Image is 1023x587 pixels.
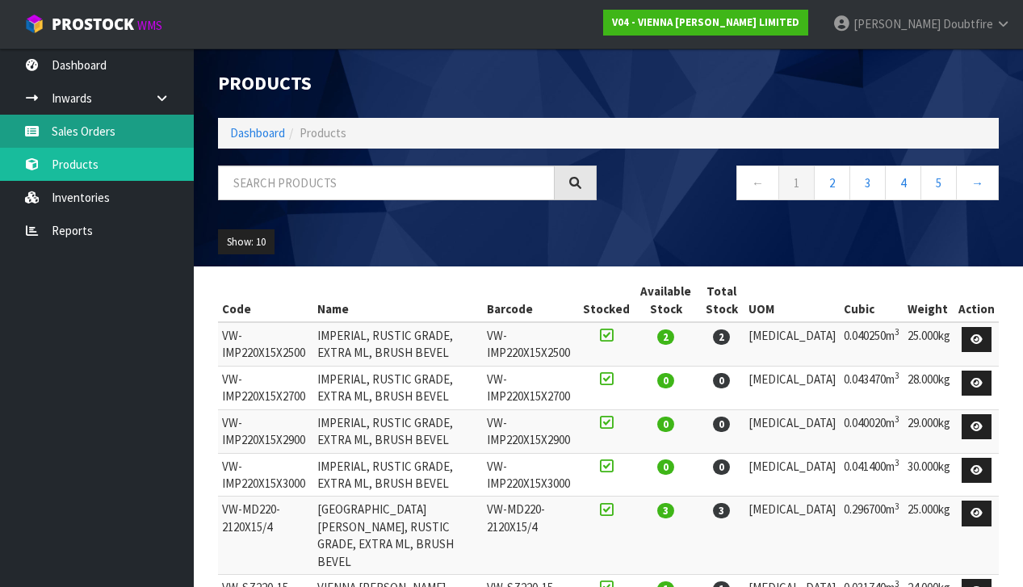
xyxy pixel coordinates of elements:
th: Cubic [840,279,904,322]
span: 0 [657,417,674,432]
span: 0 [713,459,730,475]
td: 29.000kg [904,409,954,453]
td: VW-IMP220X15X2700 [218,366,313,409]
sup: 3 [895,457,899,468]
sup: 3 [895,326,899,338]
td: VW-MD220-2120X15/4 [483,497,578,575]
td: 0.040020m [840,409,904,453]
span: 0 [713,373,730,388]
td: VW-IMP220X15X2700 [483,366,578,409]
span: ProStock [52,14,134,35]
td: IMPERIAL, RUSTIC GRADE, EXTRA ML, BRUSH BEVEL [313,409,483,453]
a: Dashboard [230,125,285,140]
td: VW-IMP220X15X2500 [218,322,313,366]
a: 3 [849,166,886,200]
a: 5 [920,166,957,200]
a: 1 [778,166,815,200]
td: 0.040250m [840,322,904,366]
td: [MEDICAL_DATA] [744,453,840,497]
sup: 3 [895,370,899,381]
th: UOM [744,279,840,322]
th: Total Stock [698,279,744,322]
a: ← [736,166,779,200]
a: → [956,166,999,200]
span: [PERSON_NAME] [853,16,941,31]
strong: V04 - VIENNA [PERSON_NAME] LIMITED [612,15,799,29]
span: 0 [713,417,730,432]
th: Stocked [579,279,634,322]
td: VW-IMP220X15X3000 [483,453,578,497]
th: Weight [904,279,954,322]
button: Show: 10 [218,229,275,255]
sup: 3 [895,501,899,512]
th: Action [954,279,999,322]
th: Name [313,279,483,322]
small: WMS [137,18,162,33]
td: 28.000kg [904,366,954,409]
td: [MEDICAL_DATA] [744,409,840,453]
td: IMPERIAL, RUSTIC GRADE, EXTRA ML, BRUSH BEVEL [313,322,483,366]
td: IMPERIAL, RUSTIC GRADE, EXTRA ML, BRUSH BEVEL [313,453,483,497]
span: Doubtfire [943,16,993,31]
span: 3 [657,503,674,518]
span: 3 [713,503,730,518]
a: 2 [814,166,850,200]
td: VW-IMP220X15X3000 [218,453,313,497]
td: IMPERIAL, RUSTIC GRADE, EXTRA ML, BRUSH BEVEL [313,366,483,409]
td: 0.041400m [840,453,904,497]
a: 4 [885,166,921,200]
td: [MEDICAL_DATA] [744,366,840,409]
span: 2 [657,329,674,345]
td: VW-IMP220X15X2900 [218,409,313,453]
td: [MEDICAL_DATA] [744,322,840,366]
th: Code [218,279,313,322]
td: 25.000kg [904,497,954,575]
nav: Page navigation [621,166,1000,205]
span: 0 [657,459,674,475]
td: VW-IMP220X15X2900 [483,409,578,453]
td: [GEOGRAPHIC_DATA][PERSON_NAME], RUSTIC GRADE, EXTRA ML, BRUSH BEVEL [313,497,483,575]
td: 0.296700m [840,497,904,575]
span: Products [300,125,346,140]
td: 0.043470m [840,366,904,409]
td: 25.000kg [904,322,954,366]
input: Search products [218,166,555,200]
td: VW-MD220-2120X15/4 [218,497,313,575]
sup: 3 [895,413,899,425]
td: 30.000kg [904,453,954,497]
span: 0 [657,373,674,388]
td: [MEDICAL_DATA] [744,497,840,575]
span: 2 [713,329,730,345]
th: Available Stock [634,279,698,322]
th: Barcode [483,279,578,322]
img: cube-alt.png [24,14,44,34]
td: VW-IMP220X15X2500 [483,322,578,366]
h1: Products [218,73,597,94]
